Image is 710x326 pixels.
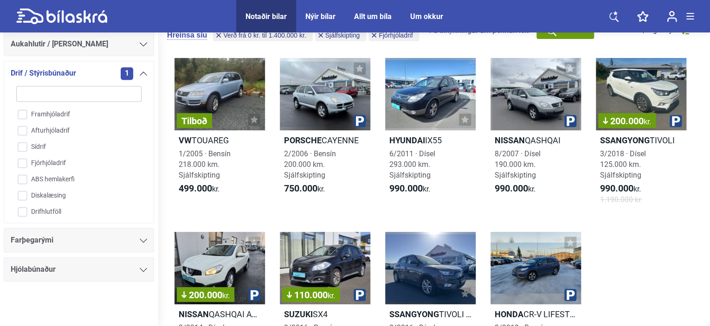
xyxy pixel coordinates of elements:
[179,309,209,319] b: Nissan
[305,12,336,21] a: Nýir bílar
[600,149,646,179] span: 3/2018 · Dísel 125.000 km. Sjálfskipting
[600,183,633,194] b: 990.000
[167,31,207,40] button: Hreinsa síu
[491,309,581,320] h2: CR-V LIFESTYLE
[354,115,366,127] img: parking.png
[670,115,682,127] img: parking.png
[389,149,435,179] span: 6/2011 · Dísel 293.000 km. Sjálfskipting
[174,309,265,320] h2: QASHQAI AWD
[354,12,392,21] a: Allt um bíla
[280,309,370,320] h2: SX4
[603,116,651,126] span: 200.000
[564,289,576,301] img: parking.png
[121,67,133,80] span: 1
[174,135,265,146] h2: TOUAREG
[495,309,523,319] b: Honda
[379,32,413,38] span: Fjórhjóladrif
[491,135,581,146] h2: QASHQAI
[11,263,56,276] span: Hjólabúnaður
[174,58,265,213] a: TilboðVWTOUAREG1/2005 · Bensín218.000 km. Sjálfskipting499.000kr.
[389,183,423,194] b: 990.000
[389,183,430,194] span: kr.
[287,290,335,300] span: 110.000
[11,67,76,80] span: Drif / Stýrisbúnaður
[179,149,231,179] span: 1/2005 · Bensín 218.000 km. Sjálfskipting
[248,289,260,301] img: parking.png
[368,29,419,41] button: Fjórhjóladrif
[181,290,230,300] span: 200.000
[600,135,650,145] b: Ssangyong
[328,291,335,300] span: kr.
[564,115,576,127] img: parking.png
[179,183,219,194] span: kr.
[644,117,651,126] span: kr.
[491,58,581,213] a: NissanQASHQAI8/2007 · Dísel190.000 km. Sjálfskipting990.000kr.
[179,183,212,194] b: 499.000
[600,194,642,205] span: 1.190.000 kr.
[495,183,528,194] b: 990.000
[284,149,336,179] span: 2/2006 · Bensín 200.000 km. Sjálfskipting
[11,38,108,51] span: Aukahlutir / [PERSON_NAME]
[354,289,366,301] img: parking.png
[600,183,641,194] span: kr.
[181,116,207,126] span: Tilboð
[385,58,476,213] a: HyundaiIX556/2011 · Dísel293.000 km. Sjálfskipting990.000kr.
[284,183,325,194] span: kr.
[179,135,192,145] b: VW
[245,12,287,21] a: Notaðir bílar
[284,135,322,145] b: Porsche
[596,135,686,146] h2: TIVOLI
[284,309,313,319] b: Suzuki
[284,183,317,194] b: 750.000
[325,32,360,38] span: Sjálfskipting
[315,29,367,41] button: Sjálfskipting
[495,183,536,194] span: kr.
[280,135,370,146] h2: CAYENNE
[410,12,443,21] a: Um okkur
[495,149,541,179] span: 8/2007 · Dísel 190.000 km. Sjálfskipting
[223,32,306,38] span: Verð frá 0 kr. til 1.400.000 kr.
[389,309,439,319] b: Ssangyong
[213,29,312,41] button: Verð frá 0 kr. til 1.400.000 kr.
[385,135,476,146] h2: IX55
[222,291,230,300] span: kr.
[280,58,370,213] a: PorscheCAYENNE2/2006 · Bensín200.000 km. Sjálfskipting750.000kr.
[667,11,677,22] img: user-login.svg
[11,234,53,247] span: Farþegarými
[495,135,525,145] b: Nissan
[385,309,476,320] h2: TIVOLI DLX
[389,135,425,145] b: Hyundai
[596,58,686,213] a: 200.000kr.SsangyongTIVOLI3/2018 · Dísel125.000 km. Sjálfskipting990.000kr.1.190.000 kr.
